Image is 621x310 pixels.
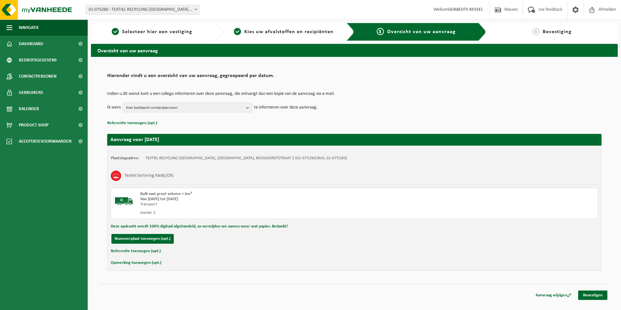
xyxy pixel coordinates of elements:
[531,291,576,300] a: Aanvraag wijzigen
[126,103,244,113] span: Kies bestaand contactpersoon
[110,137,159,142] strong: Aanvraag voor [DATE]
[19,19,39,36] span: Navigatie
[111,259,161,267] button: Opmerking toevoegen (opt.)
[448,7,483,12] strong: GERAEDTS KESSEL
[122,103,252,112] button: Kies bestaand contactpersoon
[112,28,119,35] span: 1
[91,44,618,57] h2: Overzicht van uw aanvraag
[86,5,199,14] span: 01-075260 - TEXTIEL RECYCLING DORDRECHT - DORDRECHT
[140,192,192,196] span: Bulk vast groot volume > 6m³
[377,28,384,35] span: 3
[234,28,241,35] span: 2
[19,52,57,68] span: Bedrijfsgegevens
[107,73,602,82] h2: Hieronder vindt u een overzicht van uw aanvraag, gegroepeerd per datum.
[543,29,572,34] span: Bevestiging
[94,28,210,36] a: 1Selecteer hier een vestiging
[19,68,57,84] span: Contactpersonen
[107,119,157,127] button: Referentie toevoegen (opt.)
[114,191,134,211] img: BL-SO-LV.png
[578,291,607,300] a: Bevestigen
[19,101,39,117] span: Kalender
[111,247,161,255] button: Referentie toevoegen (opt.)
[107,103,121,112] p: Ik wens
[140,210,380,215] div: Aantal: 2
[140,197,178,201] strong: Van [DATE] tot [DATE]
[124,171,173,181] h3: Textiel Sortering Kledij (CR)
[254,103,318,112] p: te informeren over deze aanvraag.
[19,133,71,149] span: Acceptatievoorwaarden
[111,234,174,244] button: Nummerplaat toevoegen (opt.)
[86,5,199,15] span: 01-075260 - TEXTIEL RECYCLING DORDRECHT - DORDRECHT
[111,156,139,160] strong: Plaatsingsadres:
[146,156,347,161] td: TEXTIEL RECYCLING [GEOGRAPHIC_DATA], [GEOGRAPHIC_DATA], BOOGAERDTSTRAAT 2 (01-075260/BUS, 01-075260)
[107,92,602,96] p: Indien u dit wenst kunt u een collega informeren over deze aanvraag, die ontvangt dan een kopie v...
[122,29,192,34] span: Selecteer hier een vestiging
[387,29,456,34] span: Overzicht van uw aanvraag
[19,117,48,133] span: Product Shop
[19,36,43,52] span: Dashboard
[111,222,288,231] button: Deze opdracht wordt 100% digitaal afgehandeld, zo vermijden we samen weer wat papier. Bedankt!
[140,202,380,207] div: Transport
[19,84,43,101] span: Gebruikers
[532,28,539,35] span: 4
[244,29,334,34] span: Kies uw afvalstoffen en recipiënten
[226,28,342,36] a: 2Kies uw afvalstoffen en recipiënten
